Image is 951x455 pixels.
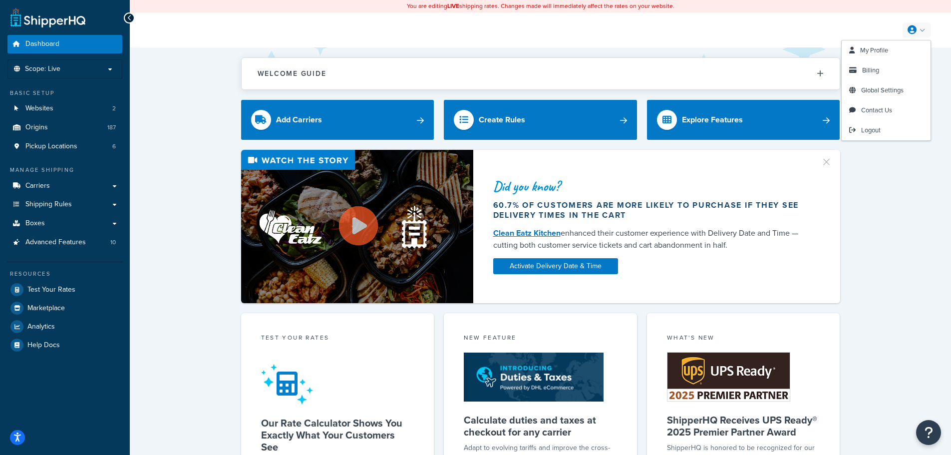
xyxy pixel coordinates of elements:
[25,142,77,151] span: Pickup Locations
[25,200,72,209] span: Shipping Rules
[242,58,840,89] button: Welcome Guide
[7,299,122,317] a: Marketplace
[261,417,414,453] h5: Our Rate Calculator Shows You Exactly What Your Customers See
[447,1,459,10] b: LIVE
[479,113,525,127] div: Create Rules
[862,65,879,75] span: Billing
[7,233,122,252] li: Advanced Features
[27,341,60,350] span: Help Docs
[842,60,931,80] a: Billing
[493,179,809,193] div: Did you know?
[107,123,116,132] span: 187
[647,100,840,140] a: Explore Features
[861,105,892,115] span: Contact Us
[25,219,45,228] span: Boxes
[7,177,122,195] a: Carriers
[842,40,931,60] a: My Profile
[25,238,86,247] span: Advanced Features
[464,414,617,438] h5: Calculate duties and taxes at checkout for any carrier
[110,238,116,247] span: 10
[667,333,820,345] div: What's New
[27,323,55,331] span: Analytics
[7,214,122,233] a: Boxes
[7,99,122,118] li: Websites
[25,182,50,190] span: Carriers
[7,281,122,299] a: Test Your Rates
[861,125,881,135] span: Logout
[861,85,904,95] span: Global Settings
[241,150,473,303] img: Video thumbnail
[25,123,48,132] span: Origins
[276,113,322,127] div: Add Carriers
[27,286,75,294] span: Test Your Rates
[261,333,414,345] div: Test your rates
[860,45,888,55] span: My Profile
[493,227,561,239] a: Clean Eatz Kitchen
[7,137,122,156] li: Pickup Locations
[27,304,65,313] span: Marketplace
[7,233,122,252] a: Advanced Features10
[7,166,122,174] div: Manage Shipping
[682,113,743,127] div: Explore Features
[258,70,326,77] h2: Welcome Guide
[7,336,122,354] a: Help Docs
[25,40,59,48] span: Dashboard
[112,104,116,113] span: 2
[916,420,941,445] button: Open Resource Center
[842,80,931,100] a: Global Settings
[493,227,809,251] div: enhanced their customer experience with Delivery Date and Time — cutting both customer service ti...
[25,65,60,73] span: Scope: Live
[7,318,122,336] a: Analytics
[464,333,617,345] div: New Feature
[7,99,122,118] a: Websites2
[7,195,122,214] a: Shipping Rules
[7,35,122,53] a: Dashboard
[112,142,116,151] span: 6
[842,100,931,120] a: Contact Us
[842,120,931,140] a: Logout
[7,89,122,97] div: Basic Setup
[241,100,434,140] a: Add Carriers
[667,414,820,438] h5: ShipperHQ Receives UPS Ready® 2025 Premier Partner Award
[493,258,618,274] a: Activate Delivery Date & Time
[7,270,122,278] div: Resources
[493,200,809,220] div: 60.7% of customers are more likely to purchase if they see delivery times in the cart
[7,137,122,156] a: Pickup Locations6
[7,118,122,137] a: Origins187
[444,100,637,140] a: Create Rules
[25,104,53,113] span: Websites
[7,118,122,137] li: Origins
